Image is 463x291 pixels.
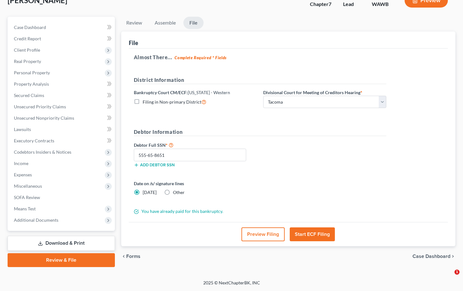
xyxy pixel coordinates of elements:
span: Codebtors Insiders & Notices [14,149,71,155]
span: Unsecured Nonpriority Claims [14,115,74,121]
span: Personal Property [14,70,50,75]
div: WAWB [372,1,395,8]
span: Case Dashboard [14,25,46,30]
button: chevron_left Forms [121,254,149,259]
strong: Complete Required * Fields [175,55,227,60]
a: SOFA Review [9,192,115,203]
span: 7 [329,1,331,7]
a: File [183,17,204,29]
span: Unsecured Priority Claims [14,104,66,109]
h5: Almost There... [134,54,443,61]
a: Review & File [8,253,115,267]
span: 1 [454,270,460,275]
a: Unsecured Priority Claims [9,101,115,112]
a: Assemble [150,17,181,29]
h5: District Information [134,76,386,84]
iframe: Intercom live chat [442,270,457,285]
a: Credit Report [9,33,115,44]
label: Divisional Court for Meeting of Creditors Hearing [263,89,362,96]
div: File [129,39,138,47]
label: Date on /s/ signature lines [134,180,257,187]
span: Client Profile [14,47,40,53]
span: Secured Claims [14,93,44,98]
a: Lawsuits [9,124,115,135]
span: Executory Contracts [14,138,54,143]
div: Chapter [310,1,333,8]
button: Preview Filing [241,227,285,241]
a: Property Analysis [9,78,115,90]
span: [DATE] [143,190,157,195]
span: Income [14,161,28,166]
div: Lead [343,1,362,8]
a: Unsecured Nonpriority Claims [9,112,115,124]
span: Lawsuits [14,127,31,132]
span: Miscellaneous [14,183,42,189]
button: Add debtor SSN [134,163,175,168]
a: Case Dashboard [9,22,115,33]
label: Bankruptcy Court CM/ECF: [134,89,230,96]
a: Secured Claims [9,90,115,101]
div: You have already paid for this bankruptcy. [131,208,389,214]
div: 2025 © NextChapterBK, INC [52,280,412,291]
span: Expenses [14,172,32,177]
h5: Debtor Information [134,128,386,136]
span: Property Analysis [14,81,49,87]
span: Filing in Non-primary District [143,99,201,105]
span: Forms [126,254,140,259]
i: chevron_left [121,254,126,259]
button: Start ECF Filing [290,227,335,241]
input: XXX-XX-XXXX [134,149,246,161]
a: Review [121,17,147,29]
span: [US_STATE] - Western [188,90,230,95]
span: Means Test [14,206,36,211]
span: Real Property [14,59,41,64]
a: Executory Contracts [9,135,115,146]
span: SOFA Review [14,195,40,200]
span: Other [173,190,185,195]
span: Credit Report [14,36,41,41]
a: Download & Print [8,236,115,251]
span: Additional Documents [14,217,58,223]
label: Debtor Full SSN [131,141,260,149]
iframe: Intercom notifications message [337,230,463,274]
